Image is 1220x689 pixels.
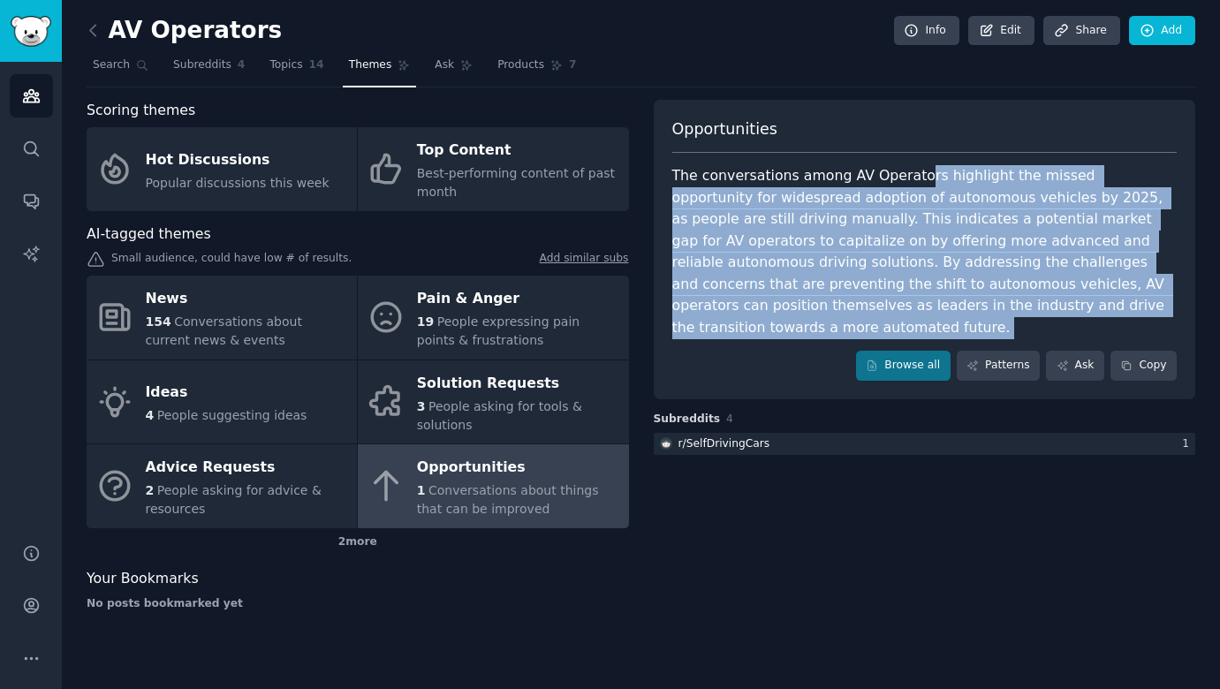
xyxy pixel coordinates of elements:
[358,444,628,528] a: Opportunities1Conversations about things that can be improved
[417,314,434,329] span: 19
[87,568,199,590] span: Your Bookmarks
[87,444,357,528] a: Advice Requests2People asking for advice & resources
[894,16,959,46] a: Info
[11,16,51,47] img: GummySearch logo
[343,51,417,87] a: Themes
[87,100,195,122] span: Scoring themes
[358,276,628,360] a: Pain & Anger19People expressing pain points & frustrations
[87,17,282,45] h2: AV Operators
[654,433,1196,455] a: SelfDrivingCarsr/SelfDrivingCars1
[672,118,777,140] span: Opportunities
[146,285,348,314] div: News
[654,412,721,428] span: Subreddits
[417,137,619,165] div: Top Content
[672,165,1178,338] div: The conversations among AV Operators highlight the missed opportunity for widespread adoption of ...
[968,16,1034,46] a: Edit
[87,360,357,444] a: Ideas4People suggesting ideas
[569,57,577,73] span: 7
[1046,351,1104,381] a: Ask
[87,51,155,87] a: Search
[263,51,330,87] a: Topics14
[87,596,629,612] div: No posts bookmarked yet
[678,436,770,452] div: r/ SelfDrivingCars
[146,176,330,190] span: Popular discussions this week
[93,57,130,73] span: Search
[660,437,672,450] img: SelfDrivingCars
[87,127,357,211] a: Hot DiscussionsPopular discussions this week
[87,276,357,360] a: News154Conversations about current news & events
[726,413,733,425] span: 4
[540,251,629,269] a: Add similar subs
[146,408,155,422] span: 4
[417,483,426,497] span: 1
[1110,351,1177,381] button: Copy
[358,360,628,444] a: Solution Requests3People asking for tools & solutions
[491,51,582,87] a: Products7
[1043,16,1119,46] a: Share
[173,57,231,73] span: Subreddits
[856,351,951,381] a: Browse all
[428,51,479,87] a: Ask
[417,399,582,432] span: People asking for tools & solutions
[146,379,307,407] div: Ideas
[435,57,454,73] span: Ask
[1182,436,1195,452] div: 1
[87,223,211,246] span: AI-tagged themes
[417,285,619,314] div: Pain & Anger
[417,166,615,199] span: Best-performing content of past month
[146,483,155,497] span: 2
[417,369,619,397] div: Solution Requests
[417,454,619,482] div: Opportunities
[167,51,251,87] a: Subreddits4
[1129,16,1195,46] a: Add
[497,57,544,73] span: Products
[157,408,307,422] span: People suggesting ideas
[417,314,580,347] span: People expressing pain points & frustrations
[146,483,322,516] span: People asking for advice & resources
[269,57,302,73] span: Topics
[417,399,426,413] span: 3
[358,127,628,211] a: Top ContentBest-performing content of past month
[146,454,348,482] div: Advice Requests
[87,528,629,556] div: 2 more
[349,57,392,73] span: Themes
[146,314,302,347] span: Conversations about current news & events
[87,251,629,269] div: Small audience, could have low # of results.
[146,314,171,329] span: 154
[417,483,599,516] span: Conversations about things that can be improved
[309,57,324,73] span: 14
[957,351,1040,381] a: Patterns
[146,146,330,174] div: Hot Discussions
[238,57,246,73] span: 4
